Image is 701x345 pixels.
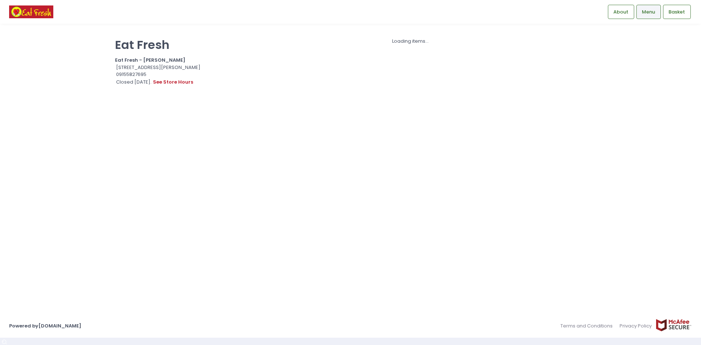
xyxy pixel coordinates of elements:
a: Terms and Conditions [560,319,616,333]
div: Closed [DATE]. [115,78,226,86]
b: Eat Fresh - [PERSON_NAME] [115,57,185,64]
div: Loading items... [235,38,586,45]
a: Privacy Policy [616,319,656,333]
a: Powered by[DOMAIN_NAME] [9,322,81,329]
img: logo [9,5,53,18]
div: 09155827695 [115,71,226,78]
a: About [608,5,634,19]
span: About [613,8,628,16]
span: Menu [642,8,655,16]
button: see store hours [153,78,194,86]
img: mcafee-secure [655,319,692,331]
p: Eat Fresh [115,38,226,52]
a: Menu [636,5,661,19]
span: Basket [669,8,685,16]
div: [STREET_ADDRESS][PERSON_NAME] [115,64,226,71]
